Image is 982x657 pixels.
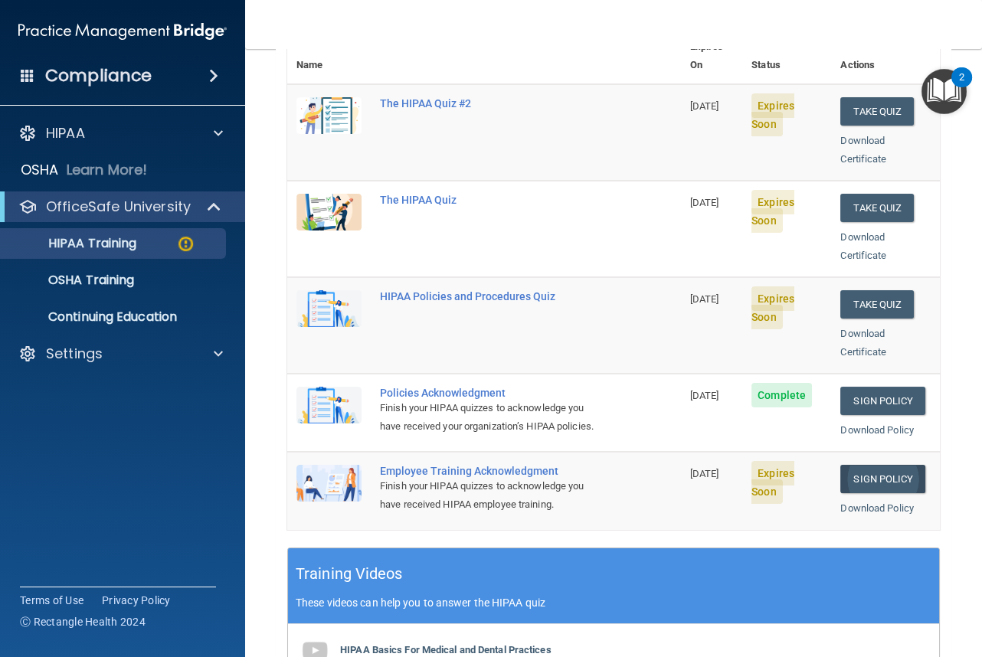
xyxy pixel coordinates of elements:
[46,124,85,142] p: HIPAA
[46,345,103,363] p: Settings
[380,477,604,514] div: Finish your HIPAA quizzes to acknowledge you have received HIPAA employee training.
[380,290,604,302] div: HIPAA Policies and Procedures Quiz
[46,198,191,216] p: OfficeSafe University
[751,93,794,136] span: Expires Soon
[840,290,914,319] button: Take Quiz
[18,345,223,363] a: Settings
[959,77,964,97] div: 2
[690,197,719,208] span: [DATE]
[18,16,227,47] img: PMB logo
[840,135,886,165] a: Download Certificate
[296,561,403,587] h5: Training Videos
[840,502,914,514] a: Download Policy
[751,383,812,407] span: Complete
[742,28,831,84] th: Status
[287,28,371,84] th: Name
[840,387,925,415] a: Sign Policy
[102,593,171,608] a: Privacy Policy
[10,309,219,325] p: Continuing Education
[10,236,136,251] p: HIPAA Training
[296,597,931,609] p: These videos can help you to answer the HIPAA quiz
[921,69,967,114] button: Open Resource Center, 2 new notifications
[380,387,604,399] div: Policies Acknowledgment
[380,465,604,477] div: Employee Training Acknowledgment
[380,194,604,206] div: The HIPAA Quiz
[21,161,59,179] p: OSHA
[840,194,914,222] button: Take Quiz
[840,97,914,126] button: Take Quiz
[67,161,148,179] p: Learn More!
[380,97,604,109] div: The HIPAA Quiz #2
[45,65,152,87] h4: Compliance
[18,124,223,142] a: HIPAA
[10,273,134,288] p: OSHA Training
[690,100,719,112] span: [DATE]
[751,286,794,329] span: Expires Soon
[690,468,719,479] span: [DATE]
[176,234,195,253] img: warning-circle.0cc9ac19.png
[20,614,146,629] span: Ⓒ Rectangle Health 2024
[681,28,742,84] th: Expires On
[840,424,914,436] a: Download Policy
[690,293,719,305] span: [DATE]
[840,231,886,261] a: Download Certificate
[831,28,940,84] th: Actions
[20,593,83,608] a: Terms of Use
[840,328,886,358] a: Download Certificate
[751,461,794,504] span: Expires Soon
[380,399,604,436] div: Finish your HIPAA quizzes to acknowledge you have received your organization’s HIPAA policies.
[840,465,925,493] a: Sign Policy
[690,390,719,401] span: [DATE]
[18,198,222,216] a: OfficeSafe University
[751,190,794,233] span: Expires Soon
[340,644,552,655] b: HIPAA Basics For Medical and Dental Practices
